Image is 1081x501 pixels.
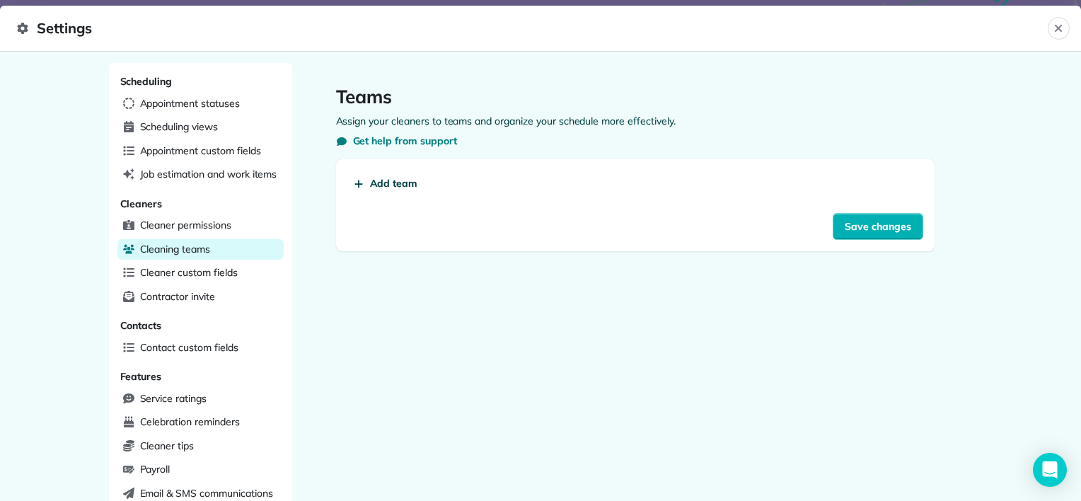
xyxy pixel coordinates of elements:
[845,219,911,234] span: Save changes
[347,171,424,196] button: Add team
[140,265,238,280] span: Cleaner custom fields
[140,415,240,429] span: Celebration reminders
[140,167,277,181] span: Job estimation and work items
[120,197,163,210] span: Cleaners
[140,218,231,232] span: Cleaner permissions
[117,388,284,410] a: Service ratings
[140,96,240,110] span: Appointment statuses
[140,340,238,355] span: Contact custom fields
[336,86,935,108] h1: Teams
[117,164,284,185] a: Job estimation and work items
[140,391,207,405] span: Service ratings
[140,120,218,134] span: Scheduling views
[117,287,284,308] a: Contractor invite
[17,17,1048,40] span: Settings
[117,215,284,236] a: Cleaner permissions
[120,75,173,88] span: Scheduling
[117,263,284,284] a: Cleaner custom fields
[117,239,284,260] a: Cleaning teams
[117,436,284,457] a: Cleaner tips
[117,141,284,162] a: Appointment custom fields
[117,93,284,115] a: Appointment statuses
[117,338,284,359] a: Contact custom fields
[1033,453,1067,487] div: Open Intercom Messenger
[140,486,273,500] span: Email & SMS communications
[120,370,162,383] span: Features
[336,134,457,148] button: Get help from support
[336,114,935,128] p: Assign your cleaners to teams and organize your schedule more effectively.
[140,289,215,304] span: Contractor invite
[370,176,418,190] span: Add team
[140,462,170,476] span: Payroll
[117,459,284,480] a: Payroll
[1048,17,1070,40] button: Close
[140,439,195,453] span: Cleaner tips
[833,213,923,240] button: Save changes
[140,144,261,158] span: Appointment custom fields
[117,117,284,138] a: Scheduling views
[120,319,162,332] span: Contacts
[117,412,284,433] a: Celebration reminders
[353,134,457,148] span: Get help from support
[140,242,210,256] span: Cleaning teams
